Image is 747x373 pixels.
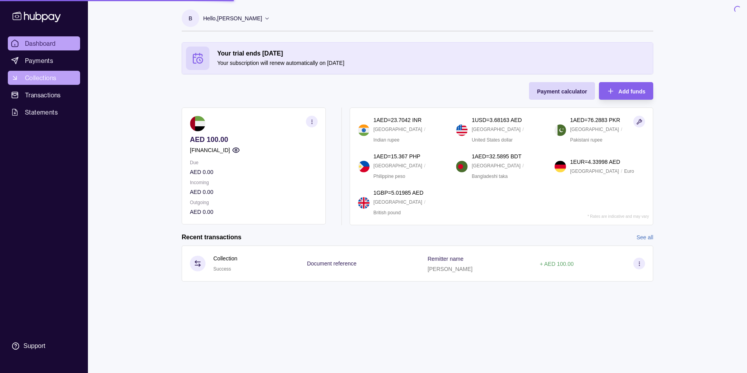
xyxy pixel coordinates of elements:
p: Incoming [190,178,318,187]
a: Collections [8,71,80,85]
p: British pound [373,208,401,217]
span: Dashboard [25,39,56,48]
p: Pakistani rupee [570,136,602,144]
p: AED 100.00 [190,135,318,144]
p: * Rates are indicative and may vary [588,214,649,219]
span: Payments [25,56,53,65]
h2: Your trial ends [DATE] [217,49,649,58]
a: Transactions [8,88,80,102]
p: 1 EUR = 4.33998 AED [570,158,620,166]
p: [GEOGRAPHIC_DATA] [472,125,520,134]
p: / [424,198,425,206]
p: + AED 100.00 [540,261,574,267]
div: Support [23,342,45,350]
p: [GEOGRAPHIC_DATA] [472,161,520,170]
p: AED 0.00 [190,208,318,216]
button: Payment calculator [529,82,595,100]
img: ph [358,161,370,172]
p: / [424,125,425,134]
p: 1 USD = 3.68163 AED [472,116,522,124]
p: / [522,125,524,134]
img: us [456,124,468,136]
p: Due [190,158,318,167]
p: 1 GBP = 5.01985 AED [373,188,424,197]
a: See all [636,233,653,242]
p: [GEOGRAPHIC_DATA] [570,167,619,176]
p: Outgoing [190,198,318,207]
p: Collection [213,254,237,263]
p: [GEOGRAPHIC_DATA] [570,125,619,134]
img: ae [190,116,206,131]
p: United States dollar [472,136,513,144]
p: [PERSON_NAME] [427,266,472,272]
span: Success [213,266,231,272]
p: Philippine peso [373,172,405,181]
img: pk [554,124,566,136]
p: [FINANCIAL_ID] [190,146,230,154]
p: Indian rupee [373,136,400,144]
img: de [554,161,566,172]
p: [GEOGRAPHIC_DATA] [373,161,422,170]
p: 1 AED = 32.5895 BDT [472,152,521,161]
p: AED 0.00 [190,168,318,176]
img: bd [456,161,468,172]
h2: Recent transactions [182,233,241,242]
p: B [189,14,192,23]
p: Euro [624,167,634,176]
p: AED 0.00 [190,188,318,196]
p: Bangladeshi taka [472,172,508,181]
button: Add funds [599,82,653,100]
p: Your subscription will renew automatically on [DATE] [217,59,649,67]
p: [GEOGRAPHIC_DATA] [373,198,422,206]
p: Hello, [PERSON_NAME] [203,14,262,23]
p: / [621,167,622,176]
p: 1 AED = 15.367 PHP [373,152,420,161]
p: [GEOGRAPHIC_DATA] [373,125,422,134]
p: 1 AED = 76.2883 PKR [570,116,620,124]
a: Support [8,338,80,354]
span: Transactions [25,90,61,100]
p: / [621,125,622,134]
a: Statements [8,105,80,119]
img: in [358,124,370,136]
span: Statements [25,108,58,117]
span: Payment calculator [537,88,587,95]
a: Dashboard [8,36,80,50]
a: Payments [8,54,80,68]
span: Add funds [618,88,645,95]
p: Document reference [307,260,357,267]
img: gb [358,197,370,209]
span: Collections [25,73,56,82]
p: 1 AED = 23.7042 INR [373,116,422,124]
p: / [424,161,425,170]
p: / [522,161,524,170]
p: Remitter name [427,256,463,262]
